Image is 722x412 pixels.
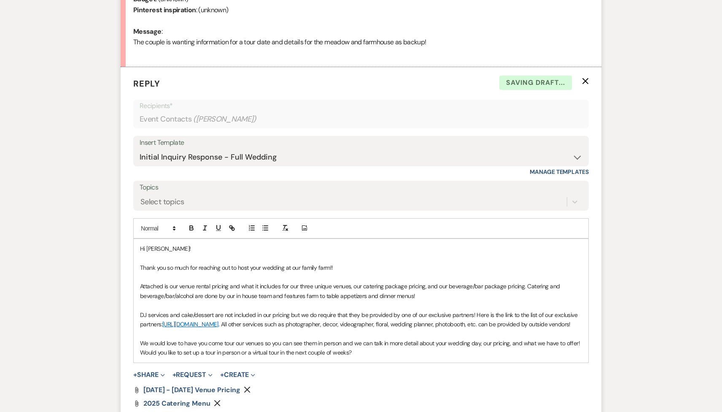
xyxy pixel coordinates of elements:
[499,76,572,90] span: Saving draft...
[193,114,256,125] span: ( [PERSON_NAME] )
[143,385,240,394] span: [DATE] - [DATE] Venue Pricing
[140,137,582,149] div: Insert Template
[143,387,240,393] a: [DATE] - [DATE] Venue Pricing
[220,371,224,378] span: +
[140,244,582,253] p: Hi [PERSON_NAME]!
[140,182,582,194] label: Topics
[140,282,582,301] p: Attached is our venue rental pricing and what it includes for our three unique venues, our cateri...
[140,339,582,358] p: We would love to have you come tour our venues so you can see them in person and we can talk in m...
[530,168,589,176] a: Manage Templates
[143,399,210,408] span: 2025 Catering Menu
[140,196,184,207] div: Select topics
[133,371,137,378] span: +
[133,371,165,378] button: Share
[133,78,160,89] span: Reply
[133,5,196,14] b: Pinterest inspiration
[143,400,210,407] a: 2025 Catering Menu
[140,111,582,127] div: Event Contacts
[140,310,582,329] p: DJ services and cake/dessert are not included in our pricing but we do require that they be provi...
[172,371,176,378] span: +
[140,100,582,111] p: Recipients*
[140,263,582,272] p: Thank you so much for reaching out to host your wedding at our family farm!!
[162,320,218,328] a: [URL][DOMAIN_NAME]
[172,371,213,378] button: Request
[220,371,255,378] button: Create
[133,27,162,36] b: Message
